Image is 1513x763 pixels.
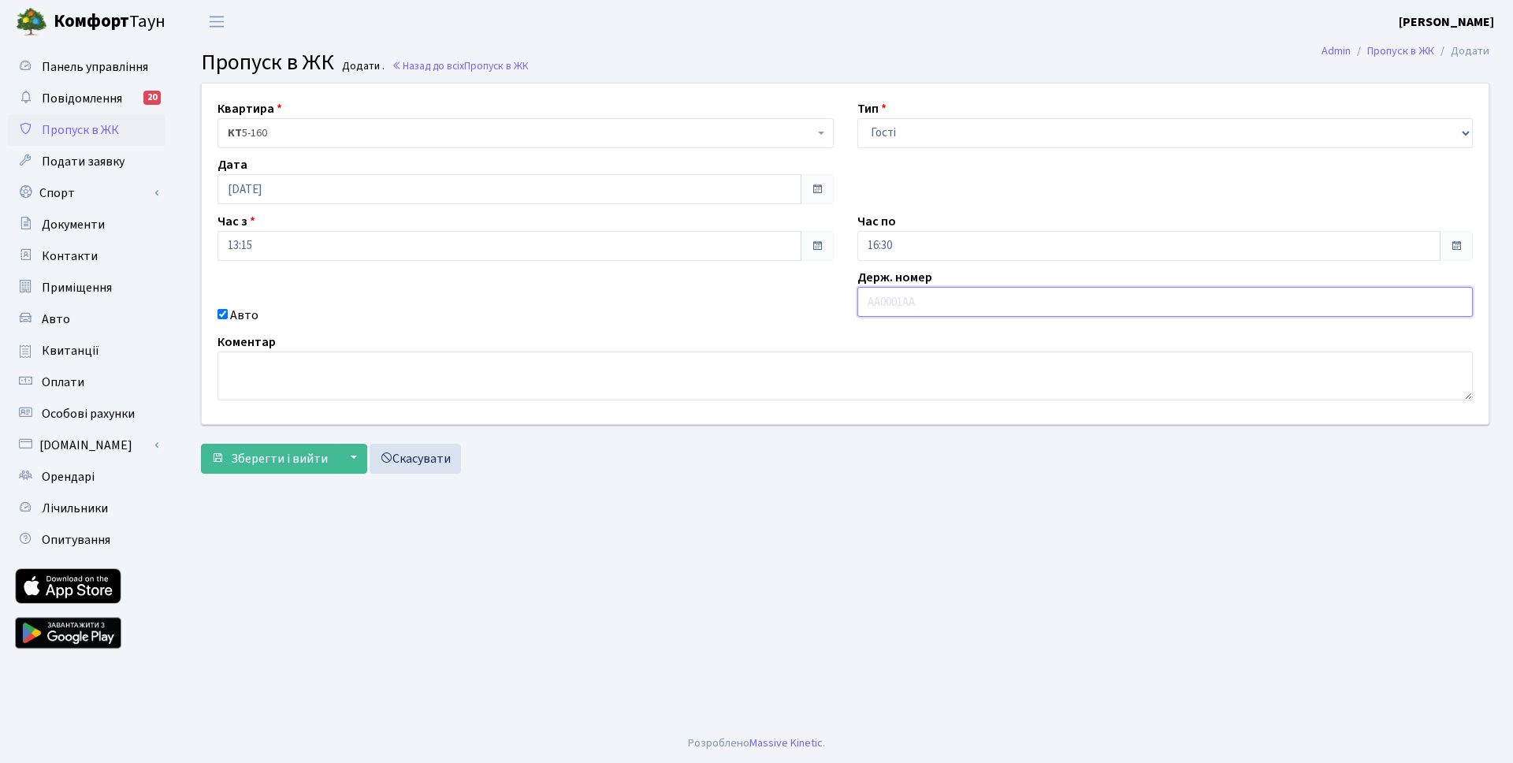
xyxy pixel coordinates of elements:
span: Оплати [42,374,84,391]
a: Скасувати [370,444,461,474]
a: Назад до всіхПропуск в ЖК [392,58,529,73]
a: Документи [8,209,165,240]
a: Орендарі [8,461,165,493]
span: Контакти [42,248,98,265]
input: AA0001AA [857,287,1474,317]
button: Зберегти і вийти [201,444,338,474]
a: Квитанції [8,335,165,367]
span: Квитанції [42,342,99,359]
span: Пропуск в ЖК [42,121,119,139]
img: logo.png [16,6,47,38]
span: Пропуск в ЖК [201,47,334,78]
a: Пропуск в ЖК [1367,43,1434,59]
small: Додати . [339,60,385,73]
span: Лічильники [42,500,108,517]
label: Час по [857,212,896,231]
label: Квартира [217,99,282,118]
a: Повідомлення20 [8,83,165,114]
label: Коментар [217,333,276,352]
label: Тип [857,99,887,118]
span: Особові рахунки [42,405,135,422]
span: Опитування [42,531,110,549]
a: Оплати [8,367,165,398]
a: Подати заявку [8,146,165,177]
b: КТ [228,125,242,141]
label: Авто [230,306,258,325]
a: Панель управління [8,51,165,83]
label: Держ. номер [857,268,932,287]
span: <b>КТ</b>&nbsp;&nbsp;&nbsp;&nbsp;5-160 [228,125,814,141]
button: Переключити навігацію [197,9,236,35]
span: Панель управління [42,58,148,76]
span: Авто [42,311,70,328]
a: Admin [1322,43,1351,59]
span: Подати заявку [42,153,125,170]
span: Орендарі [42,468,95,486]
label: Дата [217,155,247,174]
span: Таун [54,9,165,35]
a: Особові рахунки [8,398,165,430]
label: Час з [217,212,255,231]
a: Опитування [8,524,165,556]
a: [PERSON_NAME] [1399,13,1494,32]
span: Пропуск в ЖК [464,58,529,73]
b: Комфорт [54,9,129,34]
span: <b>КТ</b>&nbsp;&nbsp;&nbsp;&nbsp;5-160 [217,118,834,148]
a: Приміщення [8,272,165,303]
span: Приміщення [42,279,112,296]
a: Пропуск в ЖК [8,114,165,146]
a: Авто [8,303,165,335]
a: [DOMAIN_NAME] [8,430,165,461]
nav: breadcrumb [1298,35,1513,68]
div: Розроблено . [688,735,825,752]
span: Зберегти і вийти [231,450,328,467]
span: Повідомлення [42,90,122,107]
a: Лічильники [8,493,165,524]
div: 20 [143,91,161,105]
span: Документи [42,216,105,233]
a: Massive Kinetic [749,735,823,751]
b: [PERSON_NAME] [1399,13,1494,31]
a: Спорт [8,177,165,209]
li: Додати [1434,43,1489,60]
a: Контакти [8,240,165,272]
